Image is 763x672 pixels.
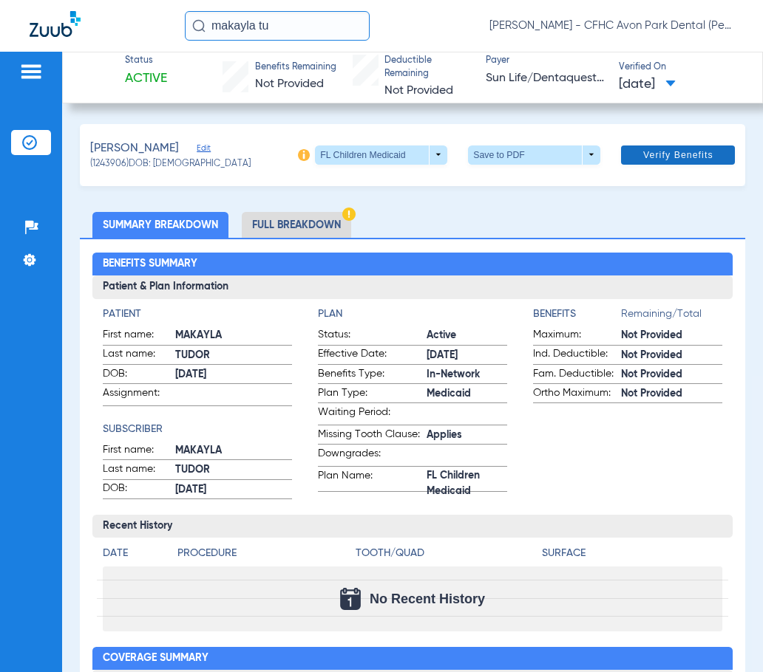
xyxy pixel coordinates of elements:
button: Verify Benefits [621,145,735,165]
h2: Coverage Summary [92,647,733,671]
app-breakdown-title: Benefits [533,306,621,327]
span: Assignment: [103,385,175,405]
span: [PERSON_NAME] [90,140,179,158]
span: [PERSON_NAME] - CFHC Avon Park Dental (Peds) [489,18,733,33]
span: [DATE] [427,348,507,363]
span: Deductible Remaining [384,55,472,80]
span: Benefits Type: [318,366,427,384]
app-breakdown-title: Tooth/Quad [356,546,536,566]
span: FL Children Medicaid [427,476,507,491]
span: Applies [427,428,507,443]
span: Downgrades: [318,446,427,466]
span: Active [125,69,167,88]
span: Status: [318,327,427,345]
span: Maximum: [533,327,621,345]
span: Waiting Period: [318,405,427,425]
span: First name: [103,327,175,345]
iframe: Chat Widget [689,601,763,672]
span: Not Provided [621,328,722,343]
span: DOB: [103,366,175,384]
span: Last name: [103,462,175,479]
img: Search Icon [192,19,206,32]
input: Search for patients [185,11,370,41]
span: Ind. Deductible: [533,346,621,364]
span: Benefits Remaining [255,61,336,75]
h4: Procedure [177,546,350,561]
span: Plan Name: [318,468,427,492]
span: Not Provided [255,78,324,90]
h3: Patient & Plan Information [92,275,733,299]
img: info-icon [298,149,310,161]
li: Summary Breakdown [92,212,228,238]
app-breakdown-title: Date [103,546,165,566]
img: Hazard [342,208,356,221]
span: Verify Benefits [643,149,713,161]
span: TUDOR [175,462,292,478]
h4: Benefits [533,306,621,322]
h2: Benefits Summary [92,253,733,276]
img: hamburger-icon [19,63,43,80]
span: Sun Life/Dentaquest - AI [486,69,606,88]
span: Missing Tooth Clause: [318,427,427,445]
span: Not Provided [621,367,722,383]
span: MAKAYLA [175,328,292,343]
span: Verified On [619,61,739,75]
h4: Tooth/Quad [356,546,536,561]
span: First name: [103,442,175,460]
span: Active [427,328,507,343]
h3: Recent History [92,515,733,538]
span: (1243906) DOB: [DEMOGRAPHIC_DATA] [90,158,251,171]
span: Last name: [103,346,175,364]
h4: Patient [103,306,292,322]
span: Plan Type: [318,385,427,403]
h4: Surface [542,546,722,561]
h4: Date [103,546,165,561]
span: [DATE] [619,75,676,94]
img: Calendar [340,588,361,610]
span: Not Provided [621,386,722,402]
span: MAKAYLA [175,443,292,459]
span: Medicaid [427,386,507,402]
img: Zuub Logo [30,11,81,37]
app-breakdown-title: Surface [542,546,722,566]
span: [DATE] [175,482,292,498]
span: Not Provided [621,348,722,363]
span: Payer [486,55,606,68]
span: Fam. Deductible: [533,366,621,384]
span: TUDOR [175,348,292,363]
span: Status [125,55,167,68]
span: [DATE] [175,367,292,383]
span: Remaining/Total [621,306,722,327]
li: Full Breakdown [242,212,351,238]
span: DOB: [103,481,175,498]
h4: Plan [318,306,507,322]
span: Effective Date: [318,346,427,364]
button: FL Children Medicaid [315,145,447,165]
span: Edit [197,143,210,157]
span: Ortho Maximum: [533,385,621,403]
button: Save to PDF [468,145,600,165]
span: No Recent History [370,592,485,606]
span: Not Provided [384,85,453,97]
span: In-Network [427,367,507,383]
h4: Subscriber [103,422,292,437]
app-breakdown-title: Procedure [177,546,350,566]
